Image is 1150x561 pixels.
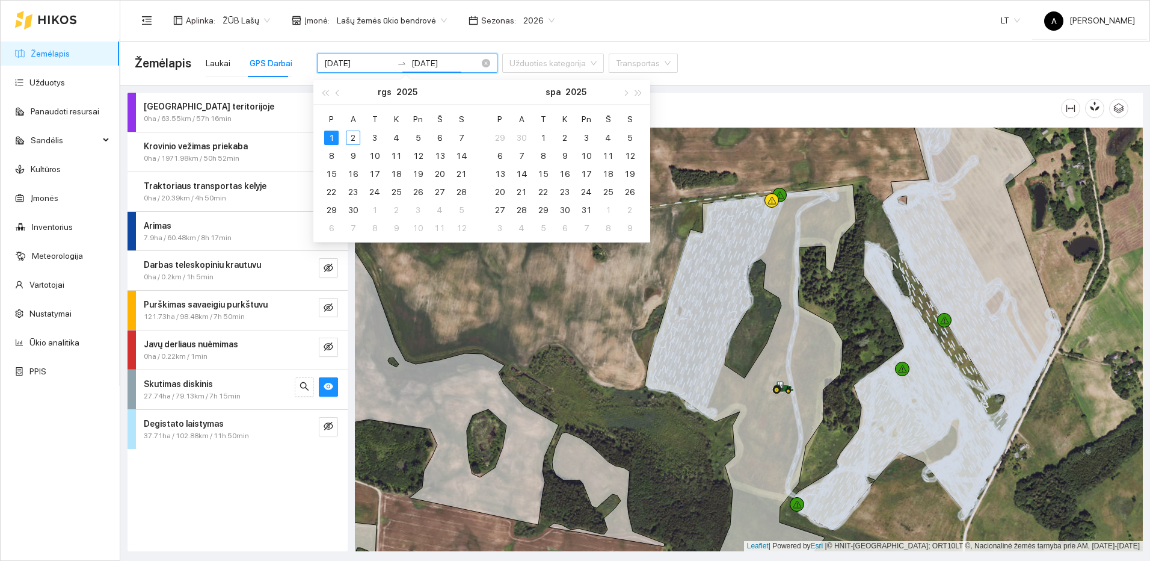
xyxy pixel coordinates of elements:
strong: Javų derliaus nuėmimas [144,339,238,349]
div: 31 [579,203,594,217]
td: 2025-09-22 [321,183,342,201]
span: 0ha / 1971.98km / 50h 52min [144,153,239,164]
a: Kultūros [31,164,61,174]
td: 2025-10-08 [532,147,554,165]
td: 2025-10-11 [597,147,619,165]
td: 2025-09-23 [342,183,364,201]
td: 2025-10-21 [511,183,532,201]
th: P [321,110,342,129]
button: eye-invisible [319,417,338,436]
td: 2025-10-05 [450,201,472,219]
div: 16 [558,167,572,181]
div: 2 [558,131,572,145]
div: 20 [432,167,447,181]
td: 2025-11-02 [619,201,641,219]
th: S [619,110,641,129]
div: 28 [454,185,469,199]
div: 19 [411,167,425,181]
div: 6 [432,131,447,145]
span: eye-invisible [324,342,333,353]
div: GPS Darbai [250,57,292,70]
span: 37.71ha / 102.88km / 11h 50min [144,430,249,442]
td: 2025-10-28 [511,201,532,219]
div: 8 [324,149,339,163]
a: PPIS [29,367,46,376]
span: LT [1001,11,1020,29]
div: 10 [579,149,594,163]
div: Traktoriaus transportas kelyje0ha / 20.39km / 4h 50mineye-invisible [128,172,348,211]
div: 27 [493,203,507,217]
div: 5 [411,131,425,145]
div: 1 [367,203,382,217]
div: Arimas7.9ha / 60.48km / 8h 17mineye-invisible [128,212,348,251]
div: [GEOGRAPHIC_DATA] teritorijoje0ha / 63.55km / 57h 16mineye-invisible [128,93,348,132]
td: 2025-10-13 [489,165,511,183]
div: 24 [367,185,382,199]
td: 2025-09-28 [450,183,472,201]
td: 2025-09-01 [321,129,342,147]
div: 25 [601,185,615,199]
div: 10 [367,149,382,163]
strong: [GEOGRAPHIC_DATA] teritorijoje [144,102,274,111]
button: rgs [378,80,392,104]
span: A [1051,11,1057,31]
a: Įmonės [31,193,58,203]
div: 12 [411,149,425,163]
div: 6 [324,221,339,235]
a: Panaudoti resursai [31,107,99,116]
button: eye-invisible [319,258,338,277]
span: eye-invisible [324,263,333,274]
strong: Krovinio vežimas priekaba [144,141,248,151]
span: close-circle [482,59,490,67]
button: eye-invisible [319,338,338,357]
div: 19 [623,167,637,181]
td: 2025-09-30 [511,129,532,147]
div: 11 [389,149,404,163]
div: Darbas teleskopiniu krautuvu0ha / 0.2km / 1h 5mineye-invisible [128,251,348,290]
button: eye-invisible [319,298,338,317]
a: Leaflet [747,542,769,550]
td: 2025-10-19 [619,165,641,183]
div: 5 [536,221,550,235]
strong: Degistato laistymas [144,419,224,429]
div: 14 [514,167,529,181]
div: 1 [536,131,550,145]
td: 2025-10-15 [532,165,554,183]
div: Žemėlapis [369,91,1061,125]
div: 22 [536,185,550,199]
span: | [825,542,827,550]
td: 2025-10-03 [407,201,429,219]
div: 16 [346,167,360,181]
div: 3 [493,221,507,235]
span: shop [292,16,301,25]
td: 2025-09-12 [407,147,429,165]
td: 2025-09-05 [407,129,429,147]
div: 27 [432,185,447,199]
span: 2026 [523,11,555,29]
td: 2025-09-27 [429,183,450,201]
td: 2025-09-06 [429,129,450,147]
span: menu-fold [141,15,152,26]
td: 2025-10-12 [450,219,472,237]
td: 2025-09-08 [321,147,342,165]
span: 0ha / 63.55km / 57h 16min [144,113,232,125]
td: 2025-10-05 [619,129,641,147]
div: 25 [389,185,404,199]
div: 23 [346,185,360,199]
td: 2025-09-24 [364,183,386,201]
a: Vartotojai [29,280,64,290]
td: 2025-09-26 [407,183,429,201]
input: Pabaigos data [411,57,479,70]
td: 2025-09-13 [429,147,450,165]
button: 2025 [565,80,586,104]
td: 2025-10-14 [511,165,532,183]
td: 2025-09-16 [342,165,364,183]
td: 2025-09-18 [386,165,407,183]
td: 2025-10-17 [576,165,597,183]
span: 0ha / 20.39km / 4h 50min [144,193,226,204]
td: 2025-10-24 [576,183,597,201]
span: 0ha / 0.2km / 1h 5min [144,271,214,283]
td: 2025-09-03 [364,129,386,147]
th: Pn [576,110,597,129]
th: A [342,110,364,129]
